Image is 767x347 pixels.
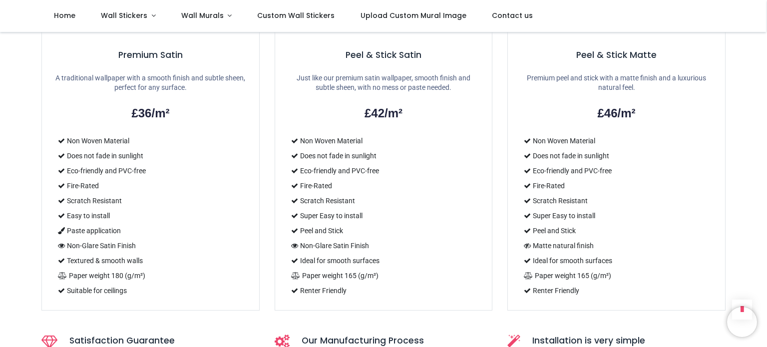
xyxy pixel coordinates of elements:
p: A traditional wallpaper with a smooth finish and subtle sheen, perfect for any surface. [54,73,247,93]
span: Wall Stickers [101,10,147,20]
li: Matte natural finish [520,238,713,253]
li: Super Easy to install [287,208,480,223]
li: Easy to install [54,208,247,223]
li: Fire-Rated [520,178,713,193]
li: Renter Friendly [520,283,713,298]
li: Fire-Rated [287,178,480,193]
h5: Premium Satin [54,49,247,61]
li: Suitable for ceilings [54,283,247,298]
li: Does not fade in sunlight [54,148,247,163]
h5: Installation is very simple [532,335,726,347]
h5: Our Manufacturing Process [302,335,493,347]
li: Non Woven Material [520,133,713,148]
li: Non-Glare Satin Finish [54,238,247,253]
li: Does not fade in sunlight [520,148,713,163]
li: Non-Glare Satin Finish [287,238,480,253]
span: Custom Wall Stickers [257,10,335,20]
h2: £42/m² [287,105,480,122]
li: Non Woven Material [54,133,247,148]
li: Peel and Stick [287,223,480,238]
li: Super Easy to install [520,208,713,223]
li: Fire-Rated [54,178,247,193]
li: Textured & smooth walls [54,253,247,268]
span: Upload Custom Mural Image [361,10,466,20]
li: Scratch Resistant [520,193,713,208]
h5: Peel & Stick Matte [520,49,713,61]
h2: £36/m² [54,105,247,122]
li: Scratch Resistant [54,193,247,208]
li: Eco-friendly and PVC-free [287,163,480,178]
span: Wall Murals [181,10,224,20]
h5: Satisfaction Guarantee [69,335,260,347]
li: Scratch Resistant [287,193,480,208]
li: Eco-friendly and PVC-free [520,163,713,178]
li: Paper weight 180 (g/m²) [54,268,247,283]
li: Paste application [54,223,247,238]
h2: £46/m² [520,105,713,122]
li: Ideal for smooth surfaces [520,253,713,268]
span: Home [54,10,75,20]
p: Just like our premium satin wallpaper, smooth finish and subtle sheen, with no mess or paste needed. [287,73,480,93]
span: Contact us [492,10,533,20]
li: Does not fade in sunlight [287,148,480,163]
li: Ideal for smooth surfaces [287,253,480,268]
li: Non Woven Material [287,133,480,148]
iframe: Brevo live chat [727,307,757,337]
p: Premium peel and stick with a matte finish and a luxurious natural feel. [520,73,713,93]
li: Paper weight 165 (g/m²) [287,268,480,283]
li: Eco-friendly and PVC-free [54,163,247,178]
h5: Peel & Stick Satin [287,49,480,61]
li: Paper weight 165 (g/m²) [520,268,713,283]
li: Renter Friendly [287,283,480,298]
li: Peel and Stick [520,223,713,238]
